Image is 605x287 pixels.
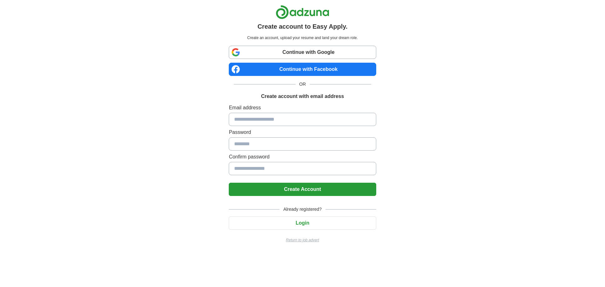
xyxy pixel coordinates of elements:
label: Email address [229,104,376,112]
span: OR [296,81,310,88]
img: Adzuna logo [276,5,329,19]
a: Login [229,220,376,226]
h1: Create account to Easy Apply. [257,22,348,31]
a: Continue with Facebook [229,63,376,76]
button: Create Account [229,183,376,196]
span: Already registered? [279,206,325,213]
label: Password [229,129,376,136]
p: Create an account, upload your resume and land your dream role. [230,35,375,41]
a: Return to job advert [229,237,376,243]
a: Continue with Google [229,46,376,59]
label: Confirm password [229,153,376,161]
button: Login [229,216,376,230]
h1: Create account with email address [261,93,344,100]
